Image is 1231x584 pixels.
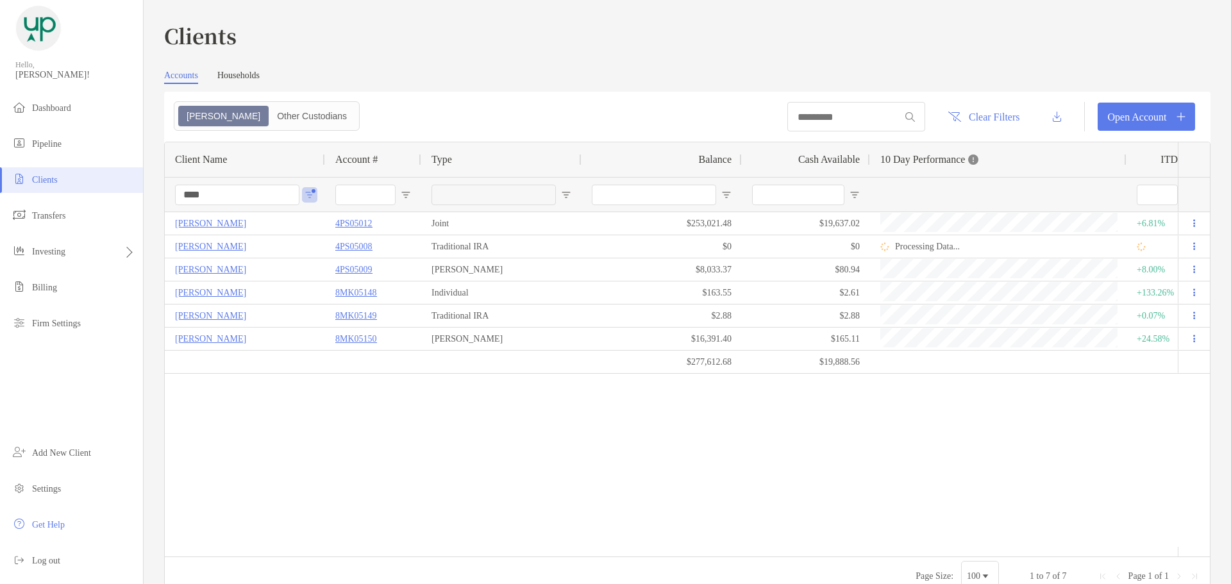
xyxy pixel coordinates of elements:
a: Accounts [164,71,198,84]
a: 8MK05150 [335,331,377,347]
span: Add New Client [32,448,91,458]
span: Clients [32,175,58,185]
div: $253,021.48 [582,212,742,235]
div: $163.55 [582,281,742,304]
img: transfers icon [12,207,27,222]
p: 8MK05149 [335,308,377,324]
span: Dashboard [32,103,71,113]
span: of [1052,571,1060,581]
div: $0 [742,235,870,258]
button: Open Filter Menu [305,190,315,200]
button: Open Filter Menu [561,190,571,200]
div: Joint [421,212,582,235]
img: input icon [905,112,915,122]
div: $2.88 [582,305,742,327]
div: Last Page [1189,571,1200,581]
div: ITD [1160,154,1193,165]
img: get-help icon [12,516,27,531]
a: 4PS05012 [335,215,373,231]
a: [PERSON_NAME] [175,215,246,231]
span: 1 [1030,571,1034,581]
span: Balance [698,154,732,165]
div: Individual [421,281,582,304]
span: Investing [32,247,65,256]
a: Households [217,71,260,84]
span: Type [431,154,452,165]
a: 4PS05008 [335,238,373,254]
div: segmented control [174,101,360,131]
div: $2.88 [742,305,870,327]
div: 100 [967,571,980,581]
input: ITD Filter Input [1137,185,1178,205]
div: $8,033.37 [582,258,742,281]
div: Other Custodians [270,107,354,125]
a: [PERSON_NAME] [175,331,246,347]
a: [PERSON_NAME] [175,285,246,301]
div: $16,391.40 [582,328,742,350]
p: [PERSON_NAME] [175,262,246,278]
input: Balance Filter Input [592,185,716,205]
img: pipeline icon [12,135,27,151]
p: Processing Data... [895,241,960,252]
div: $80.94 [742,258,870,281]
div: $19,888.56 [742,351,870,373]
span: Page [1128,571,1146,581]
span: Log out [32,556,60,565]
span: Get Help [32,520,65,530]
span: to [1037,571,1044,581]
span: 7 [1062,571,1067,581]
button: Clear Filters [938,103,1030,131]
img: Zoe Logo [15,5,62,51]
a: [PERSON_NAME] [175,238,246,254]
img: clients icon [12,171,27,187]
a: [PERSON_NAME] [175,308,246,324]
img: investing icon [12,243,27,258]
a: Open Account [1098,103,1195,131]
input: Cash Available Filter Input [752,185,844,205]
div: [PERSON_NAME] [421,328,582,350]
button: Open Filter Menu [721,190,732,200]
div: Zoe [180,107,267,125]
span: of [1155,571,1162,581]
span: Firm Settings [32,319,81,328]
img: logout icon [12,552,27,567]
span: 7 [1046,571,1050,581]
div: +133.26% [1137,282,1193,303]
h3: Clients [164,21,1210,50]
img: Processing Data icon [880,242,889,251]
input: Client Name Filter Input [175,185,299,205]
span: Billing [32,283,57,292]
div: $0 [582,235,742,258]
span: Client Name [175,154,227,165]
div: +24.58% [1137,328,1193,349]
div: First Page [1098,571,1108,581]
button: Open Filter Menu [401,190,411,200]
span: Settings [32,484,61,494]
div: $277,612.68 [582,351,742,373]
span: Pipeline [32,139,62,149]
span: 1 [1164,571,1169,581]
div: Traditional IRA [421,305,582,327]
a: 8MK05148 [335,285,377,301]
div: Page Size: [916,571,953,581]
span: Account # [335,154,378,165]
div: $165.11 [742,328,870,350]
div: Previous Page [1113,571,1123,581]
input: Account # Filter Input [335,185,396,205]
img: Processing Data icon [1137,242,1146,251]
a: 4PS05009 [335,262,373,278]
img: firm-settings icon [12,315,27,330]
span: 1 [1148,571,1152,581]
div: +6.81% [1137,213,1193,234]
div: Next Page [1174,571,1184,581]
div: $2.61 [742,281,870,304]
